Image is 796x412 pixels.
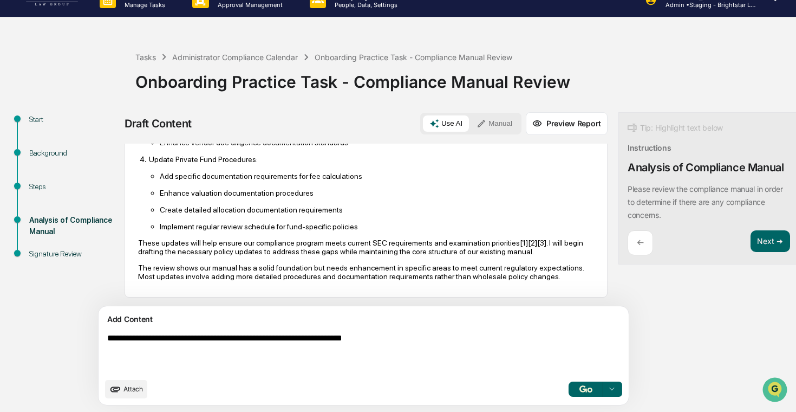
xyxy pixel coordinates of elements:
a: 🖐️Preclearance [6,217,74,237]
p: Update Private Fund Procedures: [149,155,594,164]
span: [1][2] [520,239,537,247]
div: 🔎 [11,243,19,252]
button: Start new chat [184,86,197,99]
span: [PERSON_NAME] [34,147,88,156]
p: These updates will help ensure our compliance program meets current SEC requirements and examinat... [138,239,594,256]
div: Draft Content [125,117,192,130]
p: ​​Please review the compliance manual in order to determine if there are any compliance concerns. [628,184,783,220]
span: [PERSON_NAME] [34,177,88,185]
p: Manage Tasks [116,1,171,9]
p: Approval Management [209,1,288,9]
p: Create detailed allocation documentation requirements [160,205,594,214]
a: Powered byPylon [76,268,131,277]
button: See all [168,118,197,131]
iframe: Open customer support [761,376,791,405]
button: Next ➔ [751,230,790,253]
div: We're available if you need us! [49,94,149,102]
p: ← [637,237,644,248]
img: Cece Ferraez [11,137,28,154]
button: Preview Report [526,112,608,135]
p: Add specific documentation requirements for fee calculations [160,172,594,181]
span: 9 minutes ago [96,147,142,156]
p: Admin • Staging - Brightstar Law Group [657,1,758,9]
button: upload document [105,380,147,398]
div: Tip: Highlight text below [628,121,723,134]
div: Analysis of Compliance Manual [628,161,784,174]
span: • [90,177,94,185]
a: 🗄️Attestations [74,217,139,237]
div: Administrator Compliance Calendar [172,53,298,62]
div: Onboarding Practice Task - Compliance Manual Review [315,53,512,62]
div: Signature Review [29,248,118,260]
div: Steps [29,181,118,192]
p: The review shows our manual has a solid foundation but needs enhancement in specific areas to mee... [138,263,594,281]
p: Implement regular review schedule for fund-specific policies [160,222,594,231]
div: Instructions [628,143,671,152]
span: [DATE] [96,177,118,185]
p: People, Data, Settings [326,1,403,9]
span: Attestations [89,222,134,233]
div: Tasks [135,53,156,62]
img: Cece Ferraez [11,166,28,184]
div: Start new chat [49,83,178,94]
button: Use AI [423,115,469,132]
img: 8933085812038_c878075ebb4cc5468115_72.jpg [23,83,42,102]
img: Go [579,385,592,392]
span: • [90,147,94,156]
div: Background [29,147,118,159]
button: Manual [470,115,519,132]
div: Onboarding Practice Task - Compliance Manual Review [135,63,791,92]
p: How can we help? [11,23,197,40]
div: Add Content [105,313,622,326]
div: Analysis of Compliance Manual [29,215,118,237]
div: Start [29,114,118,125]
span: Attach [123,385,143,393]
div: Past conversations [11,120,73,129]
span: Preclearance [22,222,70,233]
a: 🔎Data Lookup [6,238,73,257]
img: 1746055101610-c473b297-6a78-478c-a979-82029cc54cd1 [11,83,30,102]
div: 🗄️ [79,223,87,231]
p: Enhance valuation documentation procedures [160,189,594,197]
span: Pylon [108,269,131,277]
span: Data Lookup [22,242,68,253]
button: Go [569,382,603,397]
div: 🖐️ [11,223,19,231]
